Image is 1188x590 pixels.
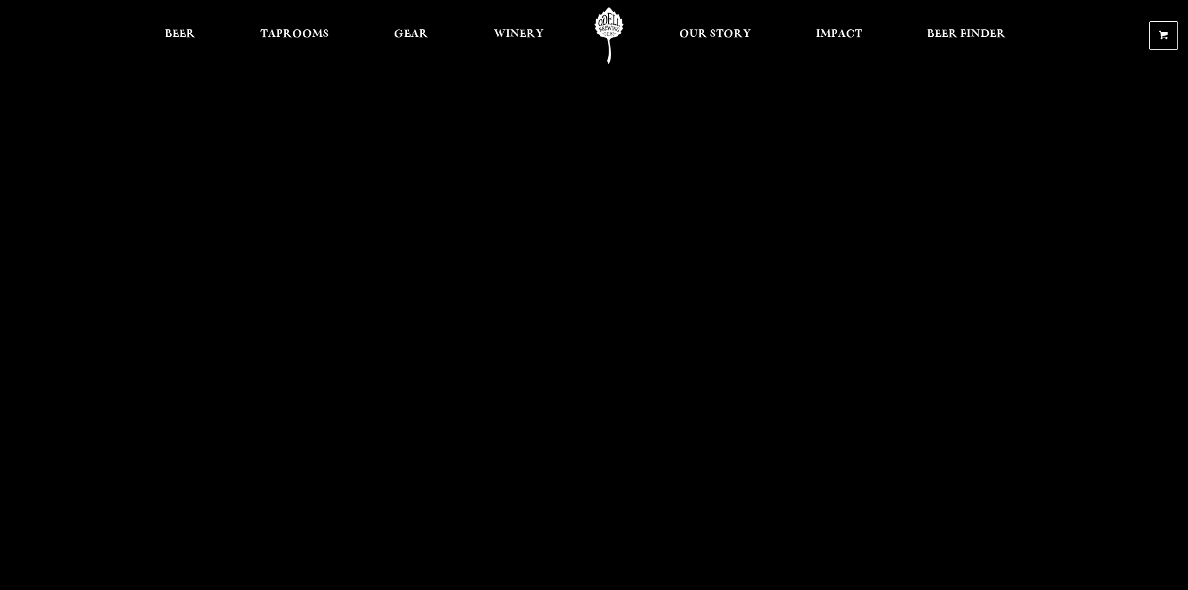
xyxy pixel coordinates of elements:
[671,7,759,64] a: Our Story
[927,29,1006,39] span: Beer Finder
[165,29,195,39] span: Beer
[808,7,870,64] a: Impact
[252,7,337,64] a: Taprooms
[386,7,436,64] a: Gear
[486,7,552,64] a: Winery
[816,29,862,39] span: Impact
[157,7,204,64] a: Beer
[260,29,329,39] span: Taprooms
[679,29,751,39] span: Our Story
[394,29,428,39] span: Gear
[494,29,544,39] span: Winery
[919,7,1014,64] a: Beer Finder
[586,7,632,64] a: Odell Home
